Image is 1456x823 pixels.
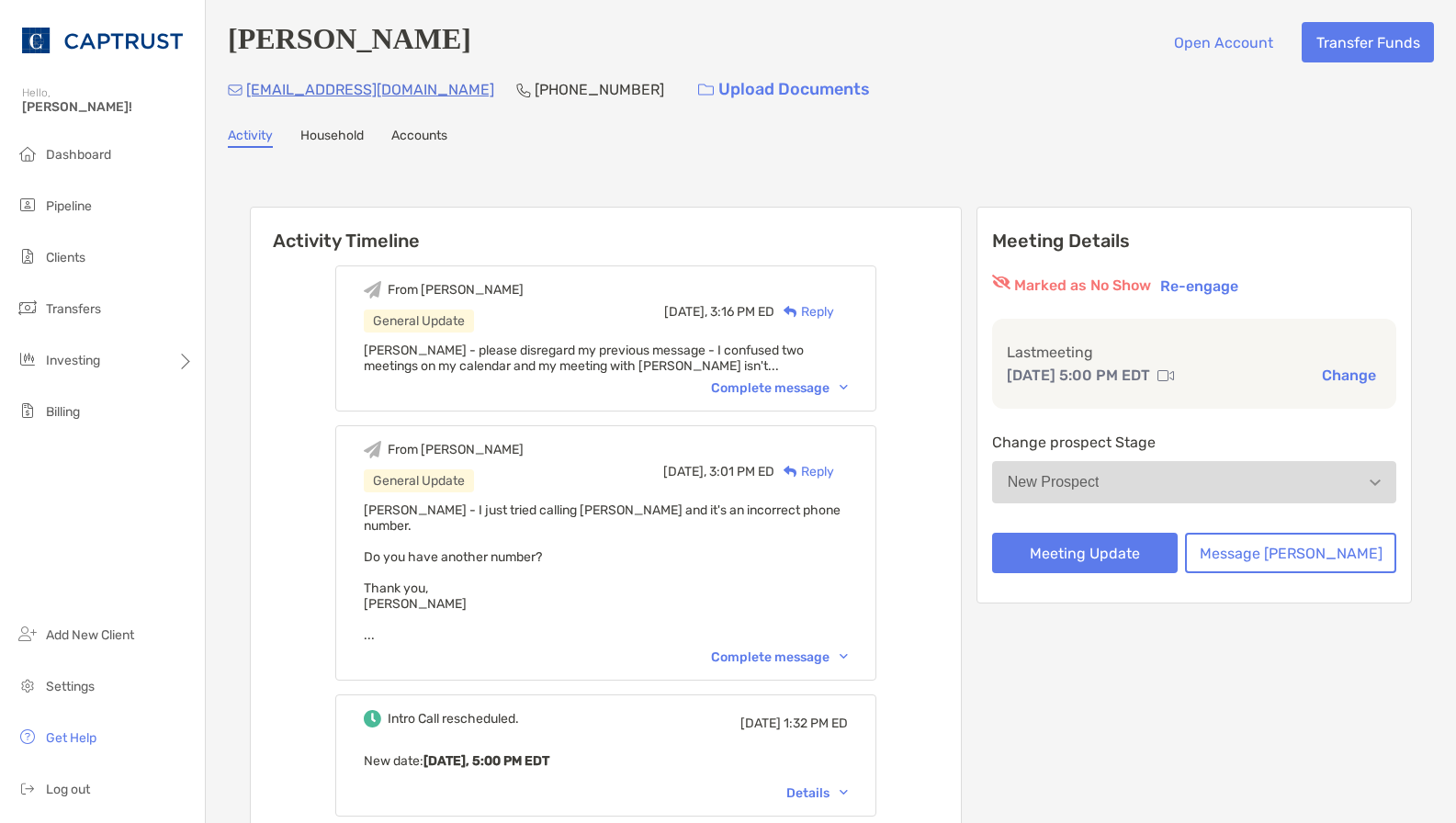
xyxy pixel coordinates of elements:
a: Activity [228,128,273,148]
img: CAPTRUST Logo [22,7,183,73]
div: Intro Call rescheduled. [388,711,519,727]
img: Event icon [364,281,381,299]
button: New Prospect [992,461,1396,503]
p: Marked as No Show [1014,275,1151,297]
img: billing icon [17,400,39,422]
button: Open Account [1159,22,1287,62]
div: New Prospect [1008,474,1100,490]
div: General Update [364,469,474,492]
div: Complete message [711,380,848,396]
img: get-help icon [17,726,39,748]
img: Event icon [364,710,381,727]
span: Billing [46,404,80,420]
img: Email Icon [228,85,243,96]
img: Chevron icon [840,654,848,660]
span: [PERSON_NAME]! [22,99,194,115]
img: Open dropdown arrow [1370,479,1381,486]
span: [DATE], [664,304,707,320]
h6: Activity Timeline [251,208,961,252]
div: Reply [774,462,834,481]
div: Details [786,785,848,801]
img: button icon [698,84,714,96]
span: [DATE], [663,464,706,479]
span: Log out [46,782,90,797]
span: [PERSON_NAME] - I just tried calling [PERSON_NAME] and it's an incorrect phone number. Do you hav... [364,502,841,643]
div: General Update [364,310,474,333]
img: logout icon [17,777,39,799]
img: Chevron icon [840,790,848,795]
a: Upload Documents [686,70,882,109]
button: Transfer Funds [1302,22,1434,62]
span: Add New Client [46,627,134,643]
span: Transfers [46,301,101,317]
span: Investing [46,353,100,368]
img: dashboard icon [17,142,39,164]
div: Complete message [711,649,848,665]
span: 3:01 PM ED [709,464,774,479]
img: investing icon [17,348,39,370]
p: Meeting Details [992,230,1396,253]
div: From [PERSON_NAME] [388,282,524,298]
b: [DATE], 5:00 PM EDT [423,753,549,769]
p: [DATE] 5:00 PM EDT [1007,364,1150,387]
p: Last meeting [1007,341,1382,364]
div: From [PERSON_NAME] [388,442,524,457]
img: Phone Icon [516,83,531,97]
button: Meeting Update [992,533,1178,573]
p: New date : [364,750,848,772]
a: Accounts [391,128,447,148]
h4: [PERSON_NAME] [228,22,471,62]
button: Change [1316,366,1382,385]
button: Re-engage [1155,275,1244,297]
img: communication type [1157,368,1174,383]
img: settings icon [17,674,39,696]
img: Reply icon [784,466,797,478]
p: [PHONE_NUMBER] [535,78,664,101]
span: [DATE] [740,716,781,731]
span: Clients [46,250,85,265]
img: Reply icon [784,306,797,318]
img: add_new_client icon [17,623,39,645]
p: [EMAIL_ADDRESS][DOMAIN_NAME] [246,78,494,101]
img: Chevron icon [840,385,848,390]
img: pipeline icon [17,194,39,216]
div: Reply [774,302,834,321]
span: Get Help [46,730,96,746]
span: Dashboard [46,147,111,163]
span: Pipeline [46,198,92,214]
button: Message [PERSON_NAME] [1185,533,1396,573]
span: 1:32 PM ED [784,716,848,731]
a: Household [300,128,364,148]
span: 3:16 PM ED [710,304,774,320]
span: Settings [46,679,95,694]
p: Change prospect Stage [992,431,1396,454]
img: transfers icon [17,297,39,319]
img: red eyr [992,275,1010,289]
img: Event icon [364,441,381,458]
img: clients icon [17,245,39,267]
span: [PERSON_NAME] - please disregard my previous message - I confused two meetings on my calendar and... [364,343,804,374]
